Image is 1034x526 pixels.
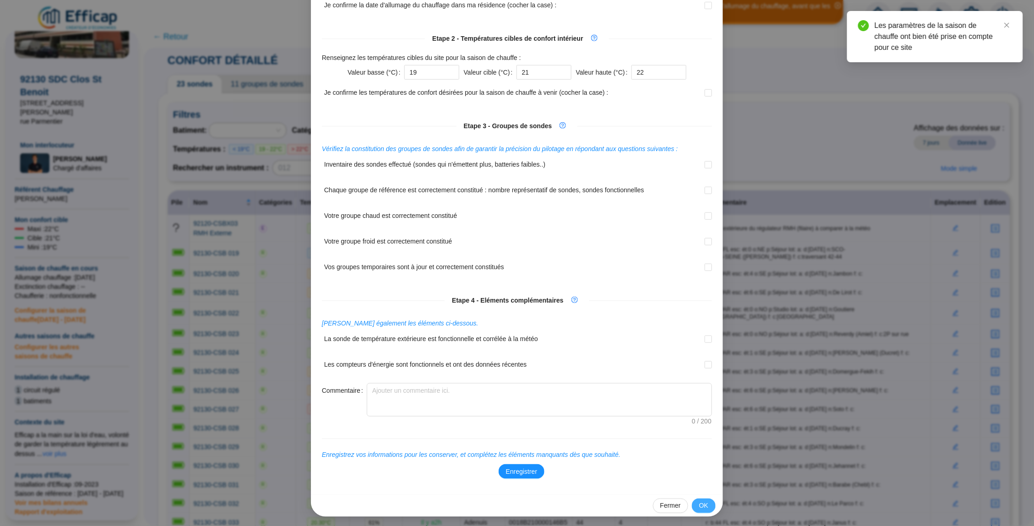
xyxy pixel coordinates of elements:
[1002,20,1012,30] a: Close
[571,297,578,303] span: question-circle
[591,35,598,41] span: question-circle
[322,54,521,61] span: Renseignez les températures cibles du site pour la saison de chauffe :
[404,65,459,80] input: Valeur basse (°C)
[322,383,367,398] label: Commentaire
[576,65,631,80] label: Valeur haute (°C)
[322,145,678,152] span: Vérifiez la constitution des groupes de sondes afin de garantir la précision du pilotage en répon...
[464,122,552,130] strong: Etape 3 - Groupes de sondes
[322,451,620,458] span: Enregistrez vos informations pour les conserver, et complétez les éléments manquants dès que souh...
[506,467,537,477] span: Enregistrer
[560,122,566,129] span: question-circle
[367,384,712,416] textarea: Commentaire
[653,499,688,513] button: Fermer
[517,65,571,80] input: Valeur cible (°C)
[660,501,681,511] span: Fermer
[348,65,404,80] label: Valeur basse (°C)
[322,320,479,327] span: [PERSON_NAME] également les éléments ci-dessous.
[499,464,544,479] button: Enregistrer
[324,237,452,258] span: Votre groupe froid est correctement constitué
[692,499,716,513] button: OK
[858,20,869,31] span: check-circle
[324,334,538,355] span: La sonde de température extérieure est fonctionnelle et corrélée à la météo
[699,501,708,511] span: OK
[875,20,1012,53] div: Les paramètres de la saison de chauffe ont bien été prise en compte pour ce site
[324,185,644,206] span: Chaque groupe de référence est correctement constitué : nombre représentatif de sondes, sondes fo...
[1004,22,1010,28] span: close
[324,360,527,381] span: Les compteurs d'énergie sont fonctionnels et ont des données récentes
[324,0,556,22] span: Je confirme la date d'allumage du chauffage dans ma résidence (cocher la case) :
[324,88,609,109] span: Je confirme les températures de confort désirées pour la saison de chauffe à venir (cocher la cas...
[432,35,583,42] strong: Etape 2 - Températures cibles de confort intérieur
[324,262,504,283] span: Vos groupes temporaires sont à jour et correctement constitués
[324,160,545,181] span: Inventaire des sondes effectué (sondes qui n'émettent plus, batteries faibles..)
[464,65,517,80] label: Valeur cible (°C)
[324,211,457,232] span: Votre groupe chaud est correctement constitué
[452,297,564,304] strong: Etape 4 - Eléments complémentaires
[631,65,686,80] input: Valeur haute (°C)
